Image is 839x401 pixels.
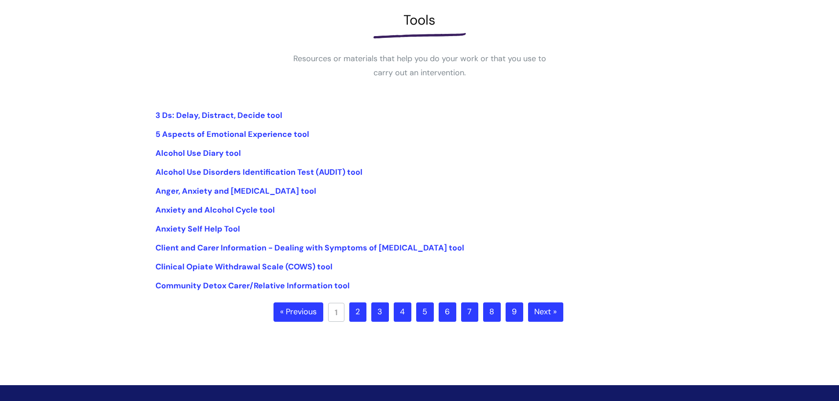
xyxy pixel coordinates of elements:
[155,243,464,253] a: Client and Carer Information - Dealing with Symptoms of [MEDICAL_DATA] tool
[439,302,456,322] a: 6
[155,167,362,177] a: Alcohol Use Disorders Identification Test (AUDIT) tool
[506,302,523,322] a: 9
[416,302,434,322] a: 5
[155,186,316,196] a: Anger, Anxiety and [MEDICAL_DATA] tool
[483,302,501,322] a: 8
[155,110,282,121] a: 3 Ds: Delay, Distract, Decide tool
[155,12,684,28] h1: Tools
[371,302,389,322] a: 3
[528,302,563,322] a: Next »
[288,52,552,80] p: Resources or materials that help you do your work or that you use to carry out an intervention.
[394,302,411,322] a: 4
[155,148,241,158] a: Alcohol Use Diary tool
[155,261,333,272] a: Clinical Opiate Withdrawal Scale (COWS) tool
[155,280,350,291] a: Community Detox Carer/Relative Information tool
[349,302,366,322] a: 2
[155,224,240,234] a: Anxiety Self Help Tool
[155,129,309,140] a: 5 Aspects of Emotional Experience tool
[155,205,275,215] a: Anxiety and Alcohol Cycle tool
[461,302,478,322] a: 7
[328,303,344,322] a: 1
[274,302,323,322] a: « Previous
